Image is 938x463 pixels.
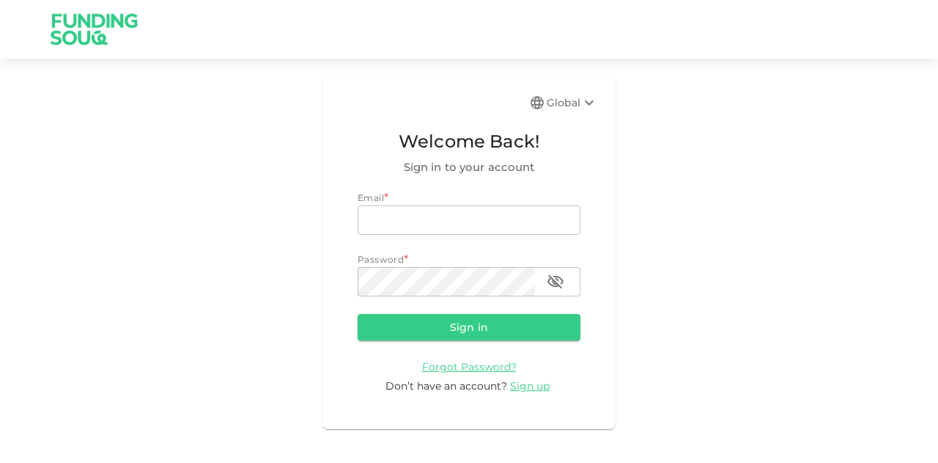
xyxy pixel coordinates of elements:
span: Forgot Password? [422,360,517,373]
span: Don’t have an account? [385,379,507,393]
a: Forgot Password? [422,360,517,373]
span: Sign in to your account [358,158,580,176]
input: email [358,205,580,235]
span: Welcome Back! [358,128,580,156]
span: Sign up [510,379,550,393]
span: Password [358,254,404,265]
div: Global [547,94,598,112]
input: password [358,267,535,296]
button: Sign in [358,314,580,340]
span: Email [358,192,384,203]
